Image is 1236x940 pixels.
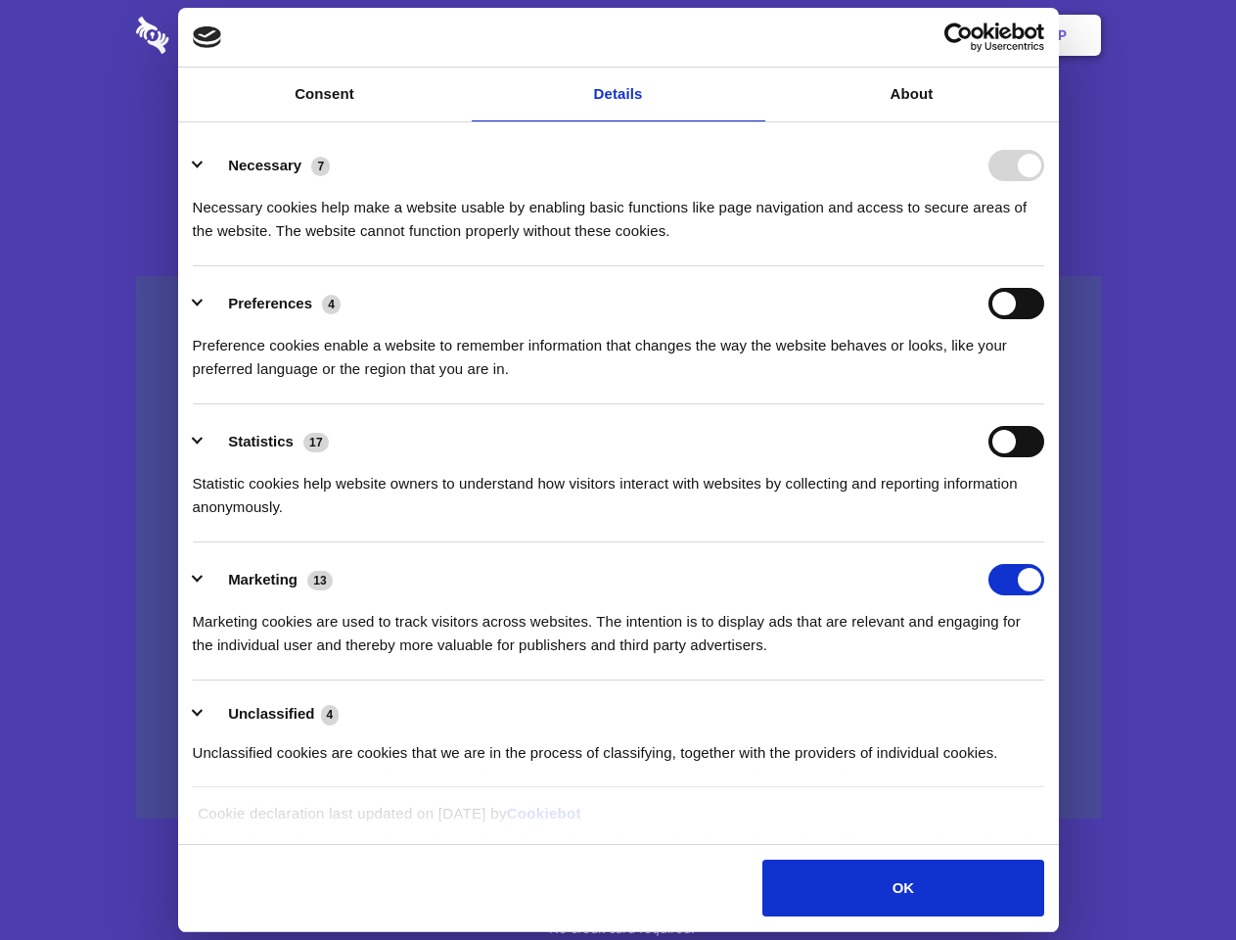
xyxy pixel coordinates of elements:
div: Cookie declaration last updated on [DATE] by [183,802,1053,840]
label: Preferences [228,295,312,311]
span: 7 [311,157,330,176]
iframe: Drift Widget Chat Controller [1138,842,1213,916]
label: Necessary [228,157,301,173]
a: Details [472,68,765,121]
button: Necessary (7) [193,150,343,181]
label: Statistics [228,433,294,449]
h4: Auto-redaction of sensitive data, encrypted data sharing and self-destructing private chats. Shar... [136,178,1101,243]
div: Marketing cookies are used to track visitors across websites. The intention is to display ads tha... [193,595,1044,657]
img: logo-wordmark-white-trans-d4663122ce5f474addd5e946df7df03e33cb6a1c49d2221995e7729f52c070b2.svg [136,17,303,54]
span: 4 [322,295,341,314]
button: Statistics (17) [193,426,342,457]
a: Usercentrics Cookiebot - opens in a new window [873,23,1044,52]
button: OK [762,860,1043,916]
span: 4 [321,705,340,725]
button: Unclassified (4) [193,702,351,727]
a: Login [888,5,973,66]
label: Marketing [228,571,298,587]
a: Pricing [574,5,660,66]
img: logo [193,26,222,48]
button: Preferences (4) [193,288,353,319]
span: 17 [303,433,329,452]
div: Preference cookies enable a website to remember information that changes the way the website beha... [193,319,1044,381]
button: Marketing (13) [193,564,345,595]
div: Necessary cookies help make a website usable by enabling basic functions like page navigation and... [193,181,1044,243]
a: Consent [178,68,472,121]
a: Contact [794,5,884,66]
a: Wistia video thumbnail [136,276,1101,820]
a: Cookiebot [507,805,581,822]
div: Unclassified cookies are cookies that we are in the process of classifying, together with the pro... [193,727,1044,765]
div: Statistic cookies help website owners to understand how visitors interact with websites by collec... [193,457,1044,519]
span: 13 [307,571,333,590]
a: About [765,68,1059,121]
h1: Eliminate Slack Data Loss. [136,88,1101,159]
